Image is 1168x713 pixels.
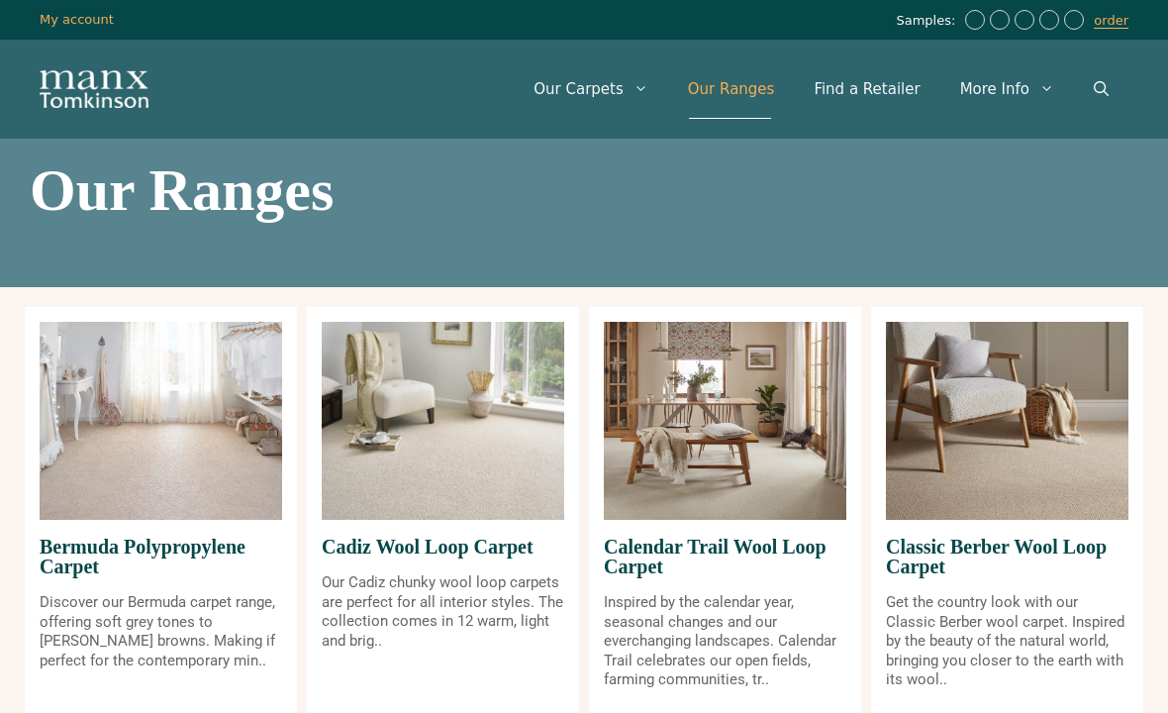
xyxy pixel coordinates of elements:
[886,322,1128,520] img: Classic Berber Wool Loop Carpet
[322,573,564,651] p: Our Cadiz chunky wool loop carpets are perfect for all interior styles. The collection comes in 1...
[1094,13,1128,29] a: order
[40,593,282,670] p: Discover our Bermuda carpet range, offering soft grey tones to [PERSON_NAME] browns. Making if pe...
[1074,59,1128,119] a: Open Search Bar
[886,520,1128,593] span: Classic Berber Wool Loop Carpet
[604,322,846,520] img: Calendar Trail Wool Loop Carpet
[514,59,668,119] a: Our Carpets
[30,160,1138,220] h1: Our Ranges
[794,59,939,119] a: Find a Retailer
[40,322,282,520] img: Bermuda Polypropylene Carpet
[604,520,846,593] span: Calendar Trail Wool Loop Carpet
[514,59,1128,119] nav: Primary
[40,12,114,27] a: My account
[940,59,1074,119] a: More Info
[322,520,564,573] span: Cadiz Wool Loop Carpet
[40,520,282,593] span: Bermuda Polypropylene Carpet
[322,322,564,520] img: Cadiz Wool Loop Carpet
[886,593,1128,690] p: Get the country look with our Classic Berber wool carpet. Inspired by the beauty of the natural w...
[668,59,795,119] a: Our Ranges
[40,70,148,108] img: Manx Tomkinson
[604,593,846,690] p: Inspired by the calendar year, seasonal changes and our everchanging landscapes. Calendar Trail c...
[896,13,960,30] span: Samples:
